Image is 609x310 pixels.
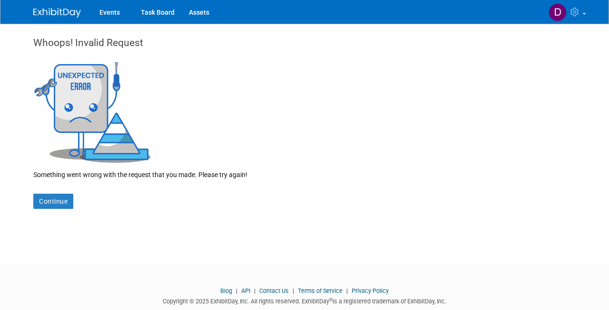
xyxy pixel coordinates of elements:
div: Whoops! Invalid Request [33,36,576,59]
span: | [252,287,258,294]
span: | [290,287,296,294]
a: Privacy Policy [352,287,389,294]
a: Continue [33,194,73,209]
a: API [241,287,250,294]
span: | [344,287,350,294]
a: Contact Us [259,287,289,294]
img: Dan Boro [549,3,567,21]
span: | [234,287,240,294]
sup: ® [329,297,333,302]
a: Blog [220,287,232,294]
img: ExhibitDay [33,8,81,18]
div: Something went wrong with the request that you made. Please try again! [33,163,576,179]
img: Invalid Request [33,59,152,163]
a: Terms of Service [298,287,343,294]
